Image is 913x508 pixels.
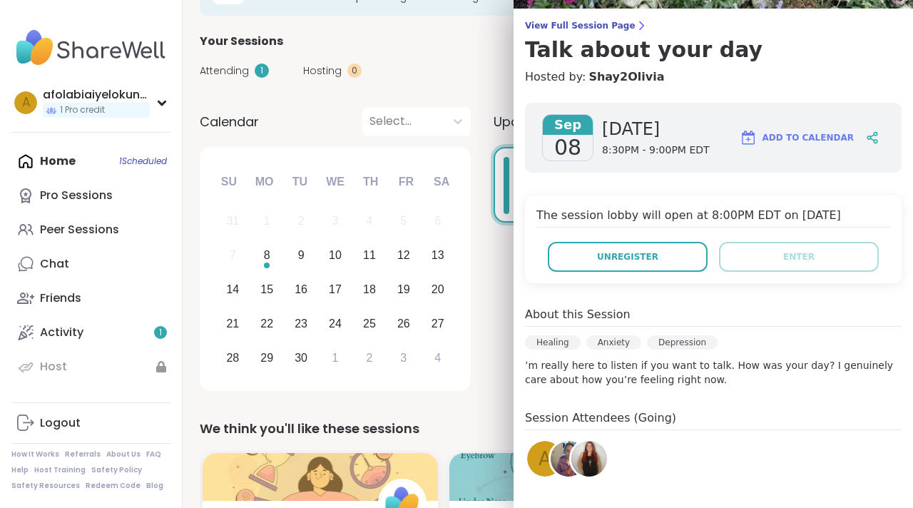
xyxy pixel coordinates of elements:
div: 2 [298,211,305,230]
a: Shay2Olivia [588,68,664,86]
div: Choose Sunday, September 21st, 2025 [218,308,248,339]
a: Logout [11,406,170,440]
div: Depression [647,335,718,350]
div: 16 [295,280,307,299]
div: 13 [432,245,444,265]
div: 3 [332,211,339,230]
div: Choose Tuesday, September 30th, 2025 [286,342,317,373]
div: Sa [426,166,457,198]
div: Choose Wednesday, September 10th, 2025 [320,240,351,271]
a: Friends [11,281,170,315]
div: Peer Sessions [40,222,119,238]
div: Choose Thursday, September 18th, 2025 [355,275,385,305]
div: 23 [295,314,307,333]
h4: About this Session [525,306,631,323]
span: Upcoming [494,112,559,131]
div: We [320,166,351,198]
a: Safety Resources [11,481,80,491]
div: 2 [366,348,372,367]
span: Your Sessions [200,33,283,50]
a: Host Training [34,465,86,475]
span: 8:30PM - 9:00PM EDT [602,143,710,158]
div: 6 [434,211,441,230]
div: 9 [298,245,305,265]
h4: Hosted by: [525,68,902,86]
div: 1 [255,63,269,78]
a: Help [11,465,29,475]
p: ’m really here to listen if you want to talk. How was your day? I genuinely care about how you’re... [525,358,902,387]
h3: Talk about your day [525,37,902,63]
div: 1 [332,348,339,367]
button: Enter [719,242,879,272]
div: 26 [397,314,410,333]
img: SarahR83 [571,441,607,477]
div: 15 [260,280,273,299]
div: 19 [397,280,410,299]
div: Choose Friday, October 3rd, 2025 [388,342,419,373]
div: 25 [363,314,376,333]
div: Choose Monday, September 15th, 2025 [252,275,282,305]
div: Th [355,166,387,198]
div: Choose Thursday, October 2nd, 2025 [355,342,385,373]
a: Host [11,350,170,384]
div: Choose Sunday, September 14th, 2025 [218,275,248,305]
span: 1 Pro credit [60,104,105,116]
span: Enter [783,250,815,263]
span: Attending [200,63,249,78]
div: Not available Tuesday, September 2nd, 2025 [286,206,317,237]
img: ShareWell Nav Logo [11,23,170,73]
div: 1 [264,211,270,230]
div: Choose Saturday, October 4th, 2025 [422,342,453,373]
div: Choose Saturday, September 13th, 2025 [422,240,453,271]
div: Choose Sunday, September 28th, 2025 [218,342,248,373]
span: Hosting [303,63,342,78]
div: 29 [260,348,273,367]
div: 10 [329,245,342,265]
div: 20 [432,280,444,299]
div: Choose Friday, September 19th, 2025 [388,275,419,305]
a: Referrals [65,449,101,459]
div: 17 [329,280,342,299]
div: 18 [363,280,376,299]
div: 28 [226,348,239,367]
a: Activity1 [11,315,170,350]
span: [DATE] [602,118,710,141]
h4: The session lobby will open at 8:00PM EDT on [DATE] [536,207,890,228]
div: Not available Wednesday, September 3rd, 2025 [320,206,351,237]
div: 0 [347,63,362,78]
a: Peer Sessions [11,213,170,247]
div: Choose Tuesday, September 16th, 2025 [286,275,317,305]
a: ummthatonegirl [549,439,588,479]
div: 5 [400,211,407,230]
span: 08 [554,135,581,161]
div: 3 [400,348,407,367]
div: Not available Saturday, September 6th, 2025 [422,206,453,237]
a: Blog [146,481,163,491]
h4: Session Attendees (Going) [525,410,902,430]
a: Chat [11,247,170,281]
button: Unregister [548,242,708,272]
div: Not available Sunday, August 31st, 2025 [218,206,248,237]
a: SarahR83 [569,439,609,479]
div: 4 [434,348,441,367]
div: Su [213,166,245,198]
div: Choose Saturday, September 27th, 2025 [422,308,453,339]
a: How It Works [11,449,59,459]
div: Logout [40,415,81,431]
div: Choose Monday, September 22nd, 2025 [252,308,282,339]
div: 11 [363,245,376,265]
div: afolabiaiyelokunvictoria [43,87,150,103]
div: 31 [226,211,239,230]
div: Choose Monday, September 29th, 2025 [252,342,282,373]
div: Tu [284,166,315,198]
div: 21 [226,314,239,333]
div: 27 [432,314,444,333]
a: a [525,439,565,479]
a: View Full Session PageTalk about your day [525,20,902,63]
button: Add to Calendar [733,121,860,155]
a: Safety Policy [91,465,142,475]
div: Choose Monday, September 8th, 2025 [252,240,282,271]
div: Choose Thursday, September 25th, 2025 [355,308,385,339]
div: Choose Tuesday, September 9th, 2025 [286,240,317,271]
div: 4 [366,211,372,230]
